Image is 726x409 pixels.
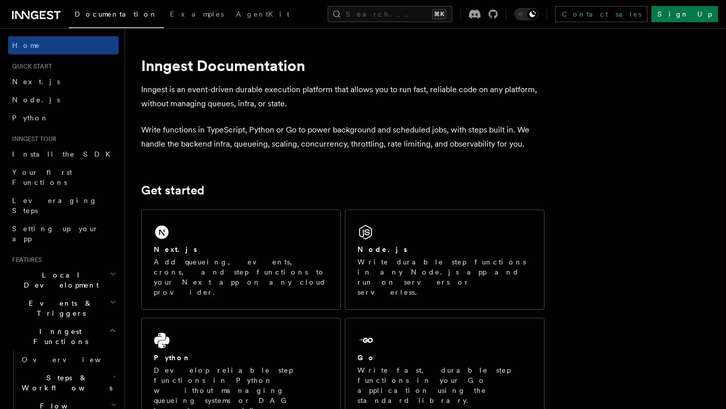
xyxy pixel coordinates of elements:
a: Examples [164,3,230,27]
a: Home [8,36,118,54]
span: Next.js [12,78,60,86]
h1: Inngest Documentation [141,56,544,75]
span: AgentKit [236,10,289,18]
p: Write fast, durable step functions in your Go application using the standard library. [357,365,532,405]
p: Write functions in TypeScript, Python or Go to power background and scheduled jobs, with steps bu... [141,123,544,151]
span: Quick start [8,62,52,71]
a: Python [8,109,118,127]
span: Steps & Workflows [18,373,112,393]
span: Inngest tour [8,135,56,143]
span: Overview [22,356,126,364]
span: Python [12,114,49,122]
span: Leveraging Steps [12,196,97,215]
a: Node.jsWrite durable step functions in any Node.js app and run on servers or serverless. [345,210,544,310]
a: Next.js [8,73,118,91]
span: Node.js [12,96,60,104]
h2: Next.js [154,244,197,254]
span: Inngest Functions [8,326,109,347]
h2: Go [357,353,376,363]
span: Features [8,256,42,264]
a: Node.js [8,91,118,109]
button: Toggle dark mode [514,8,538,20]
a: Next.jsAdd queueing, events, crons, and step functions to your Next app on any cloud provider. [141,210,341,310]
a: AgentKit [230,3,295,27]
span: Your first Functions [12,168,72,186]
button: Local Development [8,266,118,294]
p: Write durable step functions in any Node.js app and run on servers or serverless. [357,257,532,297]
a: Sign Up [651,6,718,22]
a: Your first Functions [8,163,118,191]
h2: Python [154,353,191,363]
span: Home [12,40,40,50]
span: Documentation [75,10,158,18]
span: Examples [170,10,224,18]
span: Install the SDK [12,150,116,158]
span: Setting up your app [12,225,99,243]
a: Contact sales [555,6,647,22]
span: Local Development [8,270,110,290]
a: Get started [141,183,204,197]
button: Search...⌘K [328,6,452,22]
p: Add queueing, events, crons, and step functions to your Next app on any cloud provider. [154,257,328,297]
a: Leveraging Steps [8,191,118,220]
a: Setting up your app [8,220,118,248]
a: Overview [18,351,118,369]
a: Install the SDK [8,145,118,163]
button: Steps & Workflows [18,369,118,397]
button: Inngest Functions [8,322,118,351]
button: Events & Triggers [8,294,118,322]
h2: Node.js [357,244,407,254]
p: Inngest is an event-driven durable execution platform that allows you to run fast, reliable code ... [141,83,544,111]
kbd: ⌘K [432,9,446,19]
a: Documentation [69,3,164,28]
span: Events & Triggers [8,298,110,318]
